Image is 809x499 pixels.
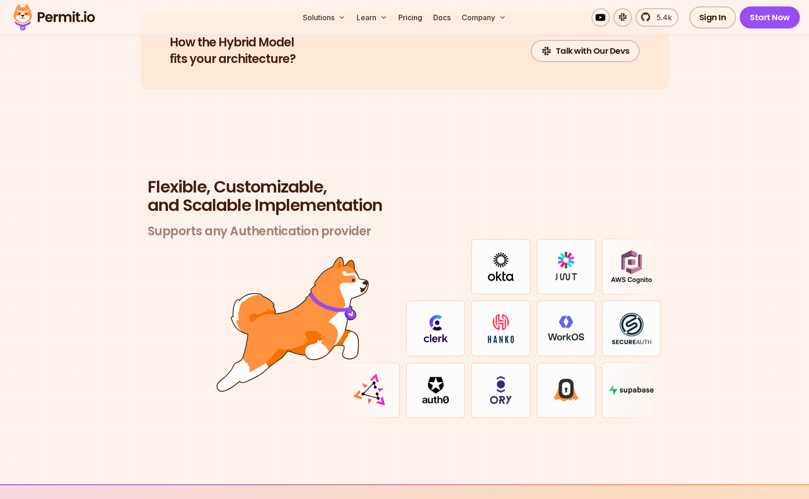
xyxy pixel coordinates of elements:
a: Sign In [689,6,736,28]
h2: fits your architecture? [170,34,296,68]
span: 5.4k [651,12,672,23]
a: 5.4k [636,8,678,27]
span: How the Hybrid Model [170,34,296,51]
button: Company [458,8,510,27]
a: Talk with Our Devs [531,40,640,62]
a: Pricing [395,8,426,27]
h3: Supports any Authentication provider [148,224,662,239]
button: Learn [353,8,391,27]
a: Start Now [740,6,800,28]
span: Flexible, Customizable, [148,178,662,196]
button: Solutions [299,8,349,27]
img: Permit logo [9,2,99,33]
h2: and Scalable Implementation [148,178,662,215]
a: Docs [430,8,454,27]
